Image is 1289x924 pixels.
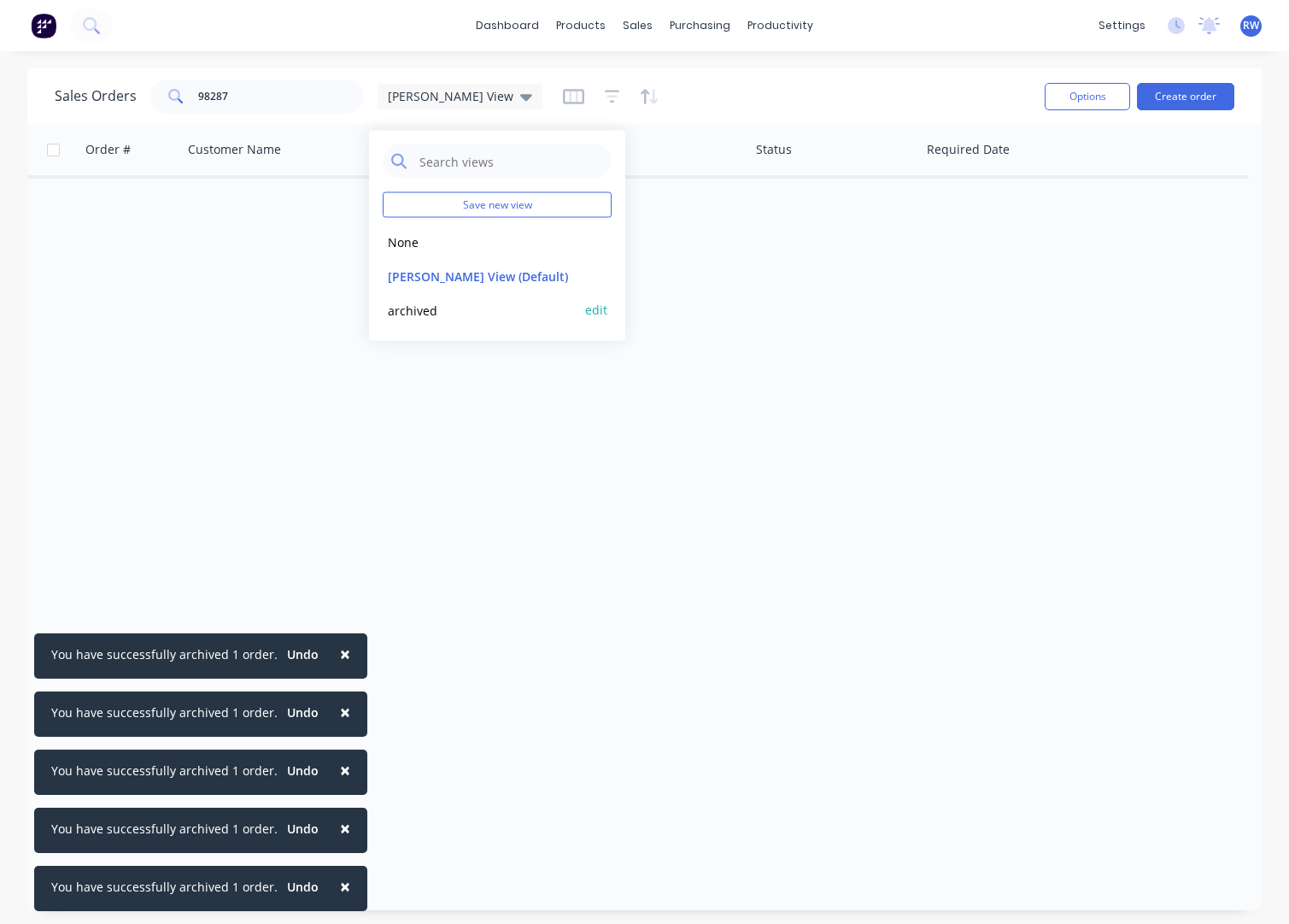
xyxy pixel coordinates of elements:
button: Close [323,633,367,674]
button: Close [323,692,367,733]
input: Search... [198,79,365,114]
button: Close [323,866,367,907]
button: Options [1045,83,1130,110]
div: Required Date [927,141,1010,158]
button: [PERSON_NAME] View (Default) [383,266,577,285]
button: Undo [278,642,328,668]
img: Factory [31,13,56,38]
button: Undo [278,816,328,842]
button: None [383,232,577,251]
div: productivity [739,13,822,38]
div: purchasing [661,13,739,38]
div: You have successfully archived 1 order. [51,703,278,721]
button: Save new view [383,192,612,218]
button: edit [585,301,607,319]
span: × [340,816,350,840]
div: You have successfully archived 1 order. [51,878,278,896]
div: Status [756,141,792,158]
button: Undo [278,758,328,784]
span: × [340,700,350,724]
button: archived [383,300,577,320]
span: × [340,874,350,898]
button: Undo [278,700,328,726]
div: Customer Name [188,141,281,158]
div: You have successfully archived 1 order. [51,762,278,780]
input: Search views [418,144,603,179]
span: × [340,758,350,782]
div: products [548,13,614,38]
button: Undo [278,874,328,900]
a: dashboard [467,13,548,38]
button: Close [323,750,367,791]
div: You have successfully archived 1 order. [51,820,278,838]
h1: Sales Orders [55,88,137,104]
span: [PERSON_NAME] View [388,87,513,105]
div: sales [614,13,661,38]
div: settings [1090,13,1154,38]
button: Create order [1137,83,1234,110]
span: × [340,642,350,666]
button: Close [323,808,367,849]
div: You have successfully archived 1 order. [51,645,278,663]
span: RW [1243,18,1259,33]
div: Order # [85,141,131,158]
